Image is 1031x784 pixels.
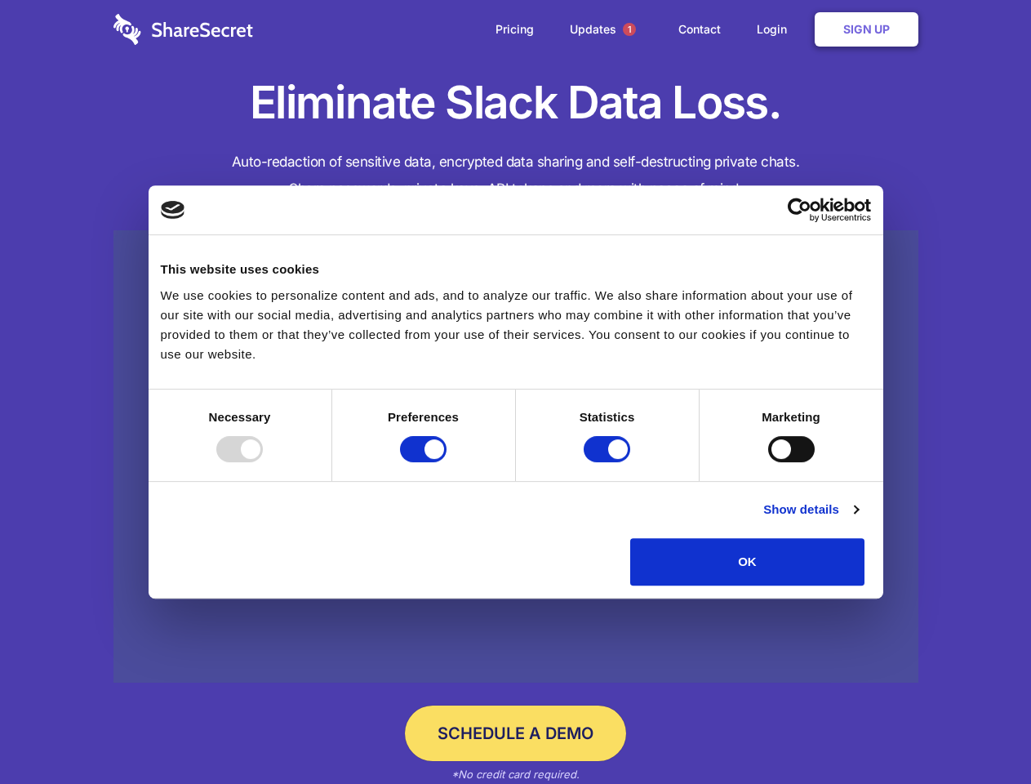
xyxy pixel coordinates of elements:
a: Wistia video thumbnail [113,230,918,684]
span: 1 [623,23,636,36]
strong: Necessary [209,410,271,424]
a: Contact [662,4,737,55]
a: Login [740,4,811,55]
a: Pricing [479,4,550,55]
a: Show details [763,500,858,519]
strong: Preferences [388,410,459,424]
a: Sign Up [815,12,918,47]
a: Usercentrics Cookiebot - opens in a new window [728,198,871,222]
img: logo [161,201,185,219]
h1: Eliminate Slack Data Loss. [113,73,918,132]
a: Schedule a Demo [405,706,626,761]
img: logo-wordmark-white-trans-d4663122ce5f474addd5e946df7df03e33cb6a1c49d2221995e7729f52c070b2.svg [113,14,253,45]
strong: Marketing [762,410,820,424]
button: OK [630,538,864,586]
h4: Auto-redaction of sensitive data, encrypted data sharing and self-destructing private chats. Shar... [113,149,918,203]
div: We use cookies to personalize content and ads, and to analyze our traffic. We also share informat... [161,286,871,364]
div: This website uses cookies [161,260,871,279]
strong: Statistics [580,410,635,424]
em: *No credit card required. [451,768,580,781]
